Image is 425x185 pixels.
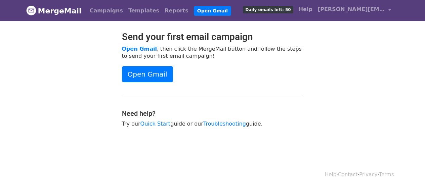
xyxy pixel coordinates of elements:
a: Open Gmail [122,66,173,82]
a: Terms [379,172,394,178]
a: Quick Start [140,121,170,127]
a: Open Gmail [194,6,231,16]
h2: Send your first email campaign [122,31,303,43]
a: Troubleshooting [203,121,246,127]
a: Templates [126,4,162,17]
a: Help [325,172,336,178]
a: MergeMail [26,4,82,18]
p: , then click the MergeMail button and follow the steps to send your first email campaign! [122,45,303,59]
a: Reports [162,4,191,17]
img: MergeMail logo [26,5,36,15]
a: Campaigns [87,4,126,17]
a: Contact [338,172,357,178]
a: [PERSON_NAME][EMAIL_ADDRESS][DOMAIN_NAME] [315,3,394,18]
p: Try our guide or our guide. [122,120,303,127]
h4: Need help? [122,109,303,118]
a: Help [296,3,315,16]
a: Open Gmail [122,46,157,52]
a: Daily emails left: 50 [240,3,296,16]
a: Privacy [359,172,377,178]
span: [PERSON_NAME][EMAIL_ADDRESS][DOMAIN_NAME] [318,5,385,13]
span: Daily emails left: 50 [243,6,293,13]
